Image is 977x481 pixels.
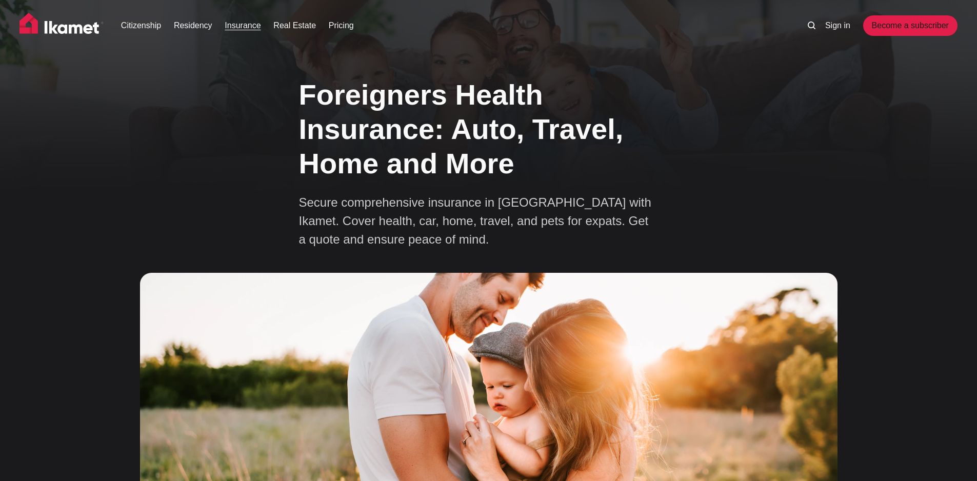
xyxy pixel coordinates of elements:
a: Citizenship [121,19,161,32]
a: Real Estate [273,19,316,32]
img: Ikamet home [19,13,104,38]
a: Become a subscriber [863,15,958,36]
p: Secure comprehensive insurance in [GEOGRAPHIC_DATA] with Ikamet. Cover health, car, home, travel,... [299,193,658,249]
a: Pricing [329,19,354,32]
a: Sign in [825,19,850,32]
a: Residency [174,19,212,32]
a: Insurance [225,19,261,32]
h1: Foreigners Health Insurance: Auto, Travel, Home and More [299,77,679,181]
